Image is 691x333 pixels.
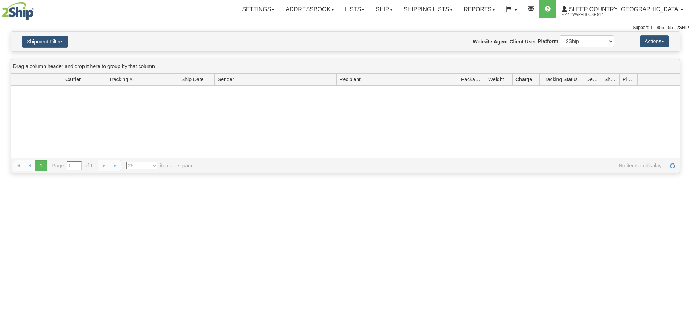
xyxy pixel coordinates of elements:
[2,25,689,31] div: Support: 1 - 855 - 55 - 2SHIP
[280,0,340,18] a: Addressbook
[35,160,47,171] span: 1
[204,162,662,169] span: No items to display
[667,160,678,171] a: Refresh
[473,38,492,45] label: Website
[109,76,132,83] span: Tracking #
[236,0,280,18] a: Settings
[181,76,203,83] span: Ship Date
[543,76,578,83] span: Tracking Status
[538,38,558,45] label: Platform
[567,6,680,12] span: Sleep Country [GEOGRAPHIC_DATA]
[562,11,616,18] span: 2044 / Warehouse 917
[398,0,458,18] a: Shipping lists
[65,76,81,83] span: Carrier
[340,0,370,18] a: Lists
[2,2,34,20] img: logo2044.jpg
[126,162,194,169] span: items per page
[52,161,93,170] span: Page of 1
[622,76,634,83] span: Pickup Status
[11,59,680,74] div: grid grouping header
[488,76,504,83] span: Weight
[586,76,598,83] span: Delivery Status
[509,38,523,45] label: Client
[525,38,536,45] label: User
[604,76,616,83] span: Shipment Issues
[340,76,361,83] span: Recipient
[370,0,398,18] a: Ship
[458,0,501,18] a: Reports
[515,76,532,83] span: Charge
[640,35,669,47] button: Actions
[22,36,68,48] button: Shipment Filters
[494,38,508,45] label: Agent
[556,0,689,18] a: Sleep Country [GEOGRAPHIC_DATA] 2044 / Warehouse 917
[461,76,482,83] span: Packages
[218,76,234,83] span: Sender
